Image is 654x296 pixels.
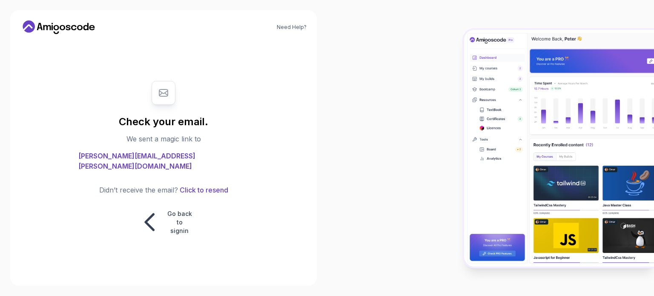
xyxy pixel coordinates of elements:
[119,115,208,129] h1: Check your email.
[464,30,654,267] img: Amigoscode Dashboard
[126,134,201,144] p: We sent a magic link to
[20,20,97,34] a: Home link
[78,151,249,171] span: [PERSON_NAME][EMAIL_ADDRESS][PERSON_NAME][DOMAIN_NAME]
[135,209,192,236] button: Go back to signin
[167,210,192,235] p: Go back to signin
[178,185,228,195] button: Click to resend
[277,24,307,31] a: Need Help?
[99,185,178,195] p: Didn’t receive the email?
